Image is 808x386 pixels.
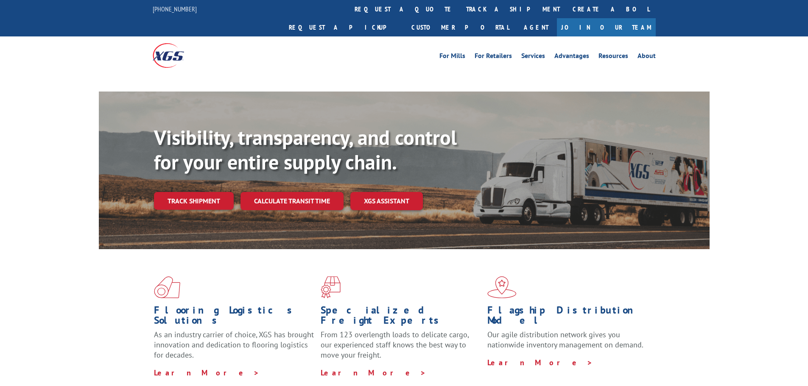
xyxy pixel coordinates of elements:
[154,368,260,378] a: Learn More >
[153,5,197,13] a: [PHONE_NUMBER]
[350,192,423,210] a: XGS ASSISTANT
[487,358,593,367] a: Learn More >
[321,330,481,367] p: From 123 overlength loads to delicate cargo, our experienced staff knows the best way to move you...
[321,368,426,378] a: Learn More >
[487,305,648,330] h1: Flagship Distribution Model
[154,330,314,360] span: As an industry carrier of choice, XGS has brought innovation and dedication to flooring logistics...
[154,192,234,210] a: Track shipment
[475,53,512,62] a: For Retailers
[521,53,545,62] a: Services
[154,305,314,330] h1: Flooring Logistics Solutions
[321,305,481,330] h1: Specialized Freight Experts
[240,192,344,210] a: Calculate transit time
[554,53,589,62] a: Advantages
[598,53,628,62] a: Resources
[487,330,643,350] span: Our agile distribution network gives you nationwide inventory management on demand.
[282,18,405,36] a: Request a pickup
[405,18,515,36] a: Customer Portal
[439,53,465,62] a: For Mills
[321,276,341,298] img: xgs-icon-focused-on-flooring-red
[487,276,517,298] img: xgs-icon-flagship-distribution-model-red
[557,18,656,36] a: Join Our Team
[515,18,557,36] a: Agent
[154,124,457,175] b: Visibility, transparency, and control for your entire supply chain.
[154,276,180,298] img: xgs-icon-total-supply-chain-intelligence-red
[637,53,656,62] a: About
